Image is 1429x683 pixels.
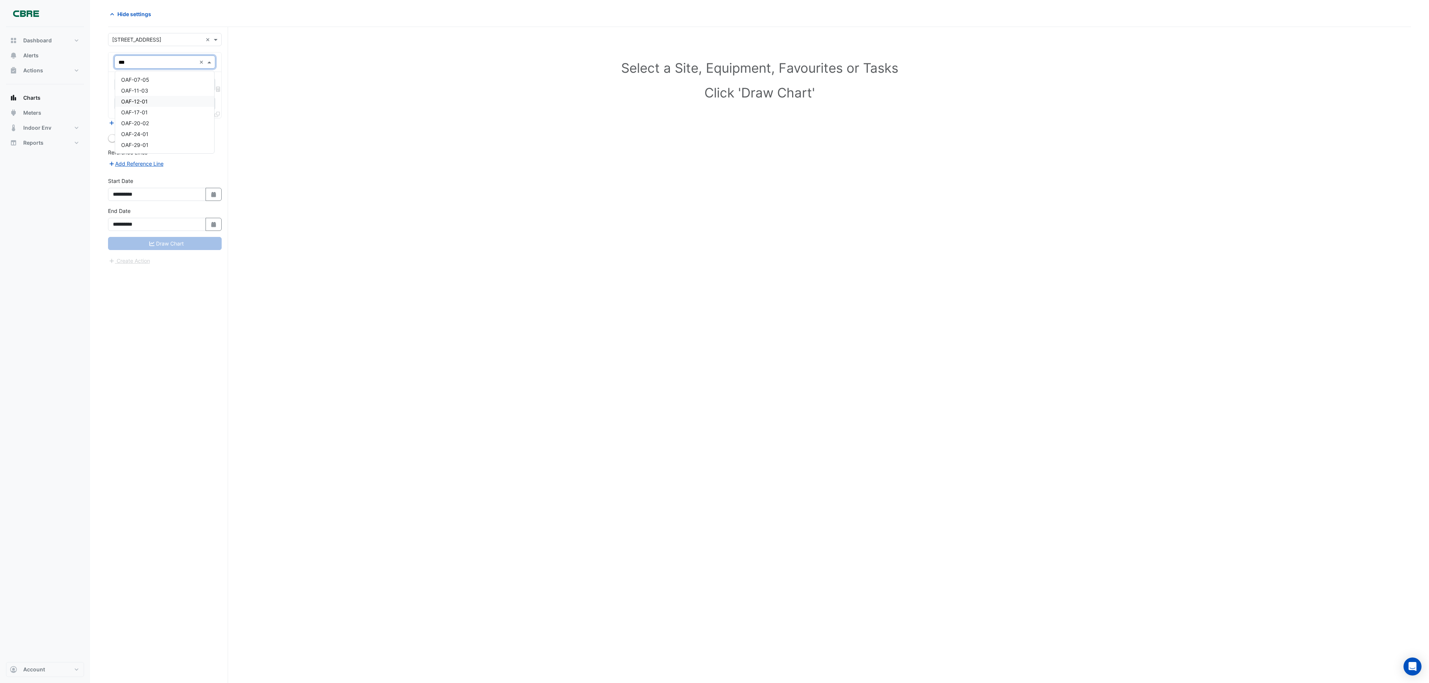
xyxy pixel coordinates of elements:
[121,131,149,137] span: OAF-24-01
[23,37,52,44] span: Dashboard
[121,76,149,83] span: OAF-07-05
[10,37,17,44] app-icon: Dashboard
[121,87,148,94] span: OAF-11-03
[108,159,164,168] button: Add Reference Line
[121,142,149,148] span: OAF-29-01
[23,139,44,147] span: Reports
[1403,658,1421,676] div: Open Intercom Messenger
[6,105,84,120] button: Meters
[10,67,17,74] app-icon: Actions
[117,10,151,18] span: Hide settings
[10,124,17,132] app-icon: Indoor Env
[210,221,217,228] fa-icon: Select Date
[23,109,41,117] span: Meters
[10,52,17,59] app-icon: Alerts
[108,177,133,185] label: Start Date
[215,111,220,117] span: Clone Favourites and Tasks from this Equipment to other Equipment
[121,98,148,105] span: OAF-12-01
[6,63,84,78] button: Actions
[108,119,153,127] button: Add Equipment
[108,148,147,156] label: Reference Lines
[9,6,43,21] img: Company Logo
[108,207,131,215] label: End Date
[125,85,1394,100] h1: Click 'Draw Chart'
[10,139,17,147] app-icon: Reports
[199,58,206,66] span: Clear
[23,52,39,59] span: Alerts
[6,135,84,150] button: Reports
[125,60,1394,76] h1: Select a Site, Equipment, Favourites or Tasks
[108,7,156,21] button: Hide settings
[23,124,51,132] span: Indoor Env
[121,120,149,126] span: OAF-20-02
[6,48,84,63] button: Alerts
[6,662,84,677] button: Account
[6,120,84,135] button: Indoor Env
[210,191,217,198] fa-icon: Select Date
[6,33,84,48] button: Dashboard
[115,71,215,154] ng-dropdown-panel: Options list
[23,67,43,74] span: Actions
[10,94,17,102] app-icon: Charts
[215,86,222,92] span: Choose Function
[108,257,150,263] app-escalated-ticket-create-button: Please correct errors first
[23,666,45,673] span: Account
[121,109,148,115] span: OAF-17-01
[6,90,84,105] button: Charts
[23,94,41,102] span: Charts
[206,36,212,43] span: Clear
[10,109,17,117] app-icon: Meters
